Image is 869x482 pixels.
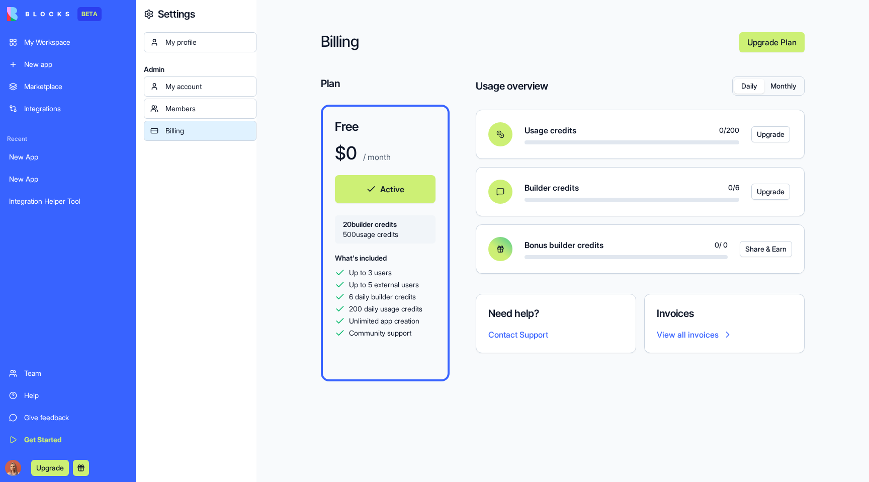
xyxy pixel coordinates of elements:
[3,135,133,143] span: Recent
[734,79,764,94] button: Daily
[525,124,576,136] span: Usage credits
[349,268,392,278] span: Up to 3 users
[9,174,127,184] div: New App
[24,368,127,378] div: Team
[3,99,133,119] a: Integrations
[361,151,391,163] p: / month
[343,219,427,229] span: 20 builder credits
[144,99,256,119] a: Members
[335,254,387,262] span: What's included
[24,82,127,92] div: Marketplace
[343,229,427,239] span: 500 usage credits
[3,408,133,428] a: Give feedback
[335,119,436,135] h3: Free
[165,104,250,114] div: Members
[158,7,195,21] h4: Settings
[165,126,250,136] div: Billing
[751,184,780,200] a: Upgrade
[349,292,416,302] span: 6 daily builder credits
[31,460,69,476] button: Upgrade
[321,32,731,52] h2: Billing
[5,460,21,476] img: Marina_gj5dtt.jpg
[3,147,133,167] a: New App
[144,32,256,52] a: My profile
[24,37,127,47] div: My Workspace
[321,105,450,381] a: Free$0 / monthActive20builder credits500usage creditsWhat's includedUp to 3 usersUp to 5 external...
[24,59,127,69] div: New app
[7,7,102,21] a: BETA
[165,82,250,92] div: My account
[657,306,792,320] h4: Invoices
[24,104,127,114] div: Integrations
[24,413,127,423] div: Give feedback
[488,329,548,341] button: Contact Support
[764,79,803,94] button: Monthly
[719,125,739,135] span: 0 / 200
[349,328,411,338] span: Community support
[335,143,357,163] h1: $ 0
[3,32,133,52] a: My Workspace
[9,196,127,206] div: Integration Helper Tool
[77,7,102,21] div: BETA
[3,169,133,189] a: New App
[335,175,436,203] button: Active
[525,239,603,251] span: Bonus builder credits
[7,7,69,21] img: logo
[144,121,256,141] a: Billing
[3,385,133,406] a: Help
[740,241,792,257] button: Share & Earn
[3,76,133,97] a: Marketplace
[715,240,728,250] span: 0 / 0
[349,316,419,326] span: Unlimited app creation
[349,304,422,314] span: 200 daily usage credits
[657,329,792,341] a: View all invoices
[3,363,133,383] a: Team
[525,182,579,194] span: Builder credits
[751,126,780,142] a: Upgrade
[321,76,450,91] h4: Plan
[165,37,250,47] div: My profile
[488,306,624,320] h4: Need help?
[144,76,256,97] a: My account
[476,79,548,93] h4: Usage overview
[24,390,127,400] div: Help
[9,152,127,162] div: New App
[3,191,133,211] a: Integration Helper Tool
[31,462,69,472] a: Upgrade
[3,430,133,450] a: Get Started
[728,183,739,193] span: 0 / 6
[739,32,805,52] a: Upgrade Plan
[751,184,790,200] button: Upgrade
[349,280,419,290] span: Up to 5 external users
[751,126,790,142] button: Upgrade
[24,435,127,445] div: Get Started
[3,54,133,74] a: New app
[144,64,256,74] span: Admin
